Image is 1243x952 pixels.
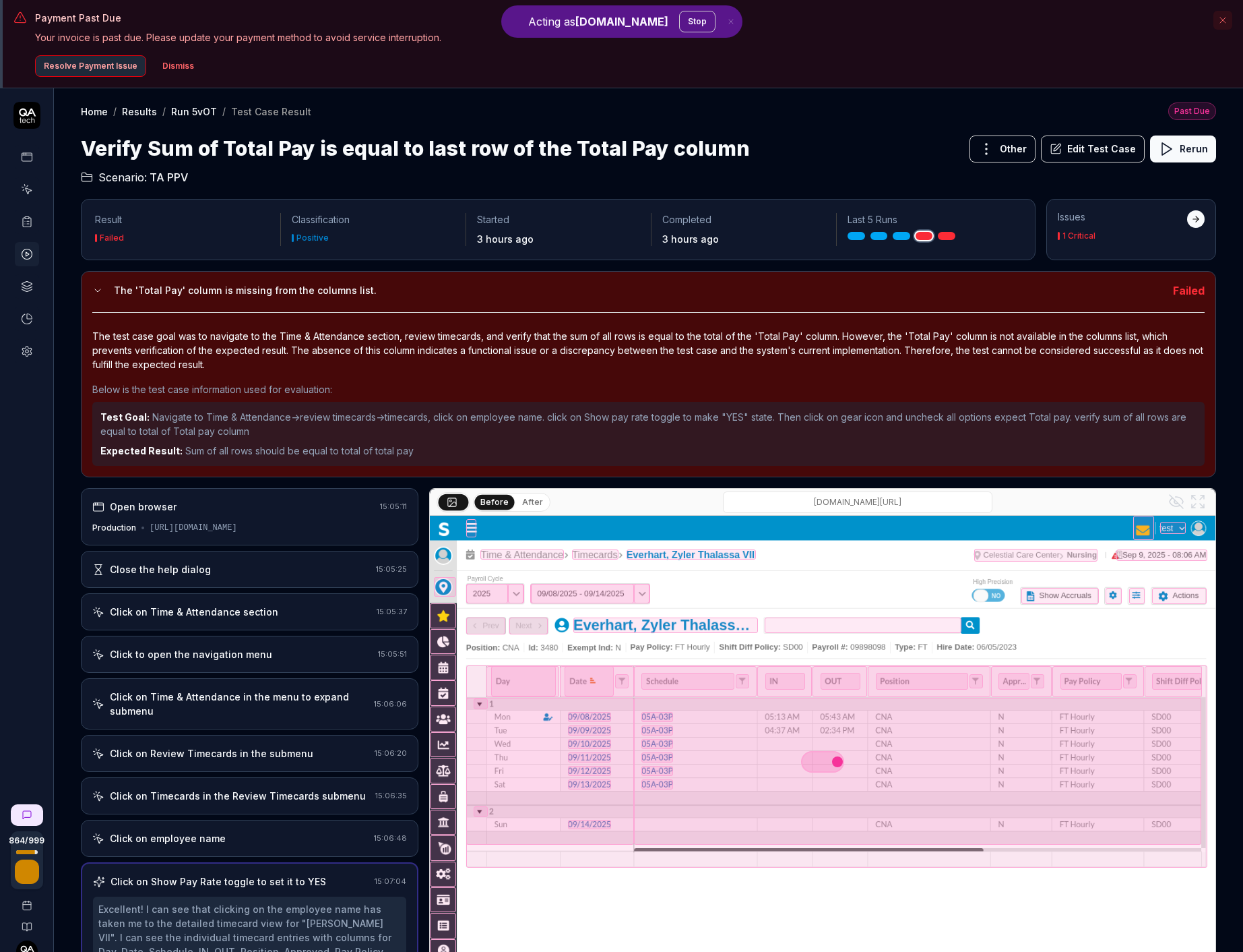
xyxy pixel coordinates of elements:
div: Click on Review Timecards in the submenu [110,746,313,761]
p: Started [477,213,640,227]
time: 15:06:48 [374,833,407,843]
a: Run 5vOT [171,105,217,118]
time: 15:07:04 [375,876,406,886]
p: Completed [662,213,825,227]
button: Edit Test Case [1041,136,1145,162]
div: Click on Time & Attendance section [110,605,278,619]
time: 15:05:51 [378,649,407,659]
strong: Expected Result: [100,445,183,456]
time: 15:06:06 [374,699,407,709]
div: / [113,105,117,118]
button: The 'Total Pay' column is missing from the columns list. [92,282,1162,299]
span: TA PPV [150,169,188,185]
div: Click on Time & Attendance in the menu to expand submenu [110,690,369,718]
span: Failed [1173,284,1205,297]
h3: The 'Total Pay' column is missing from the columns list. [114,282,1162,299]
div: Click on Timecards in the Review Timecards submenu [110,789,366,803]
div: / [222,105,226,118]
p: Last 5 Runs [848,213,1011,227]
span: Navigate to Time & Attendance->review timecards->timecards, click on employee name. click on Show... [100,411,1186,437]
div: Below is the test case information used for evaluation: [92,382,1205,396]
div: Issues [1058,210,1187,224]
div: Open browser [110,500,177,514]
time: 3 hours ago [477,233,534,245]
strong: Test Goal: [100,411,150,423]
p: Result [95,213,269,227]
div: 1 Critical [1062,232,1095,240]
button: Past Due [1168,102,1216,120]
div: / [162,105,166,118]
a: Home [81,105,108,118]
div: Click to open the navigation menu [110,647,272,661]
button: After [517,495,548,510]
button: Other [969,136,1035,162]
button: Resolve Payment Issue [35,55,146,77]
time: 15:06:20 [375,748,407,758]
button: Stop [679,11,715,32]
time: 15:05:11 [380,502,407,511]
a: Scenario:TA PPV [81,169,188,185]
span: Sum of all rows should be equal to total of total pay [185,445,414,456]
time: 3 hours ago [662,233,719,245]
time: 15:05:37 [377,607,407,616]
a: New conversation [11,804,43,826]
button: Show all interative elements [1166,491,1187,512]
p: Your invoice is past due. Please update your payment method to avoid service interruption. [35,30,1205,44]
time: 15:05:25 [376,564,407,574]
a: Results [122,105,157,118]
time: 15:06:35 [375,791,407,800]
p: Classification [292,213,455,227]
button: Before [474,494,514,509]
a: Documentation [5,911,48,932]
button: Open in full screen [1187,491,1209,512]
div: Click on Show Pay Rate toggle to set it to YES [110,874,326,889]
span: 864 / 999 [9,837,44,845]
h3: Payment Past Due [35,11,1205,25]
div: [URL][DOMAIN_NAME] [150,522,237,534]
div: Failed [100,234,124,242]
button: Rerun [1150,136,1216,162]
a: Book a call with us [5,889,48,911]
div: Production [92,522,136,534]
span: Scenario: [96,169,147,185]
div: Click on employee name [110,831,226,845]
h1: Verify Sum of Total Pay is equal to last row of the Total Pay column [81,133,750,164]
div: Positive [296,234,329,242]
div: Close the help dialog [110,562,211,576]
div: Test Case Result [231,105,311,118]
div: The test case goal was to navigate to the Time & Attendance section, review timecards, and verify... [92,329,1205,371]
button: Dismiss [154,55,202,77]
